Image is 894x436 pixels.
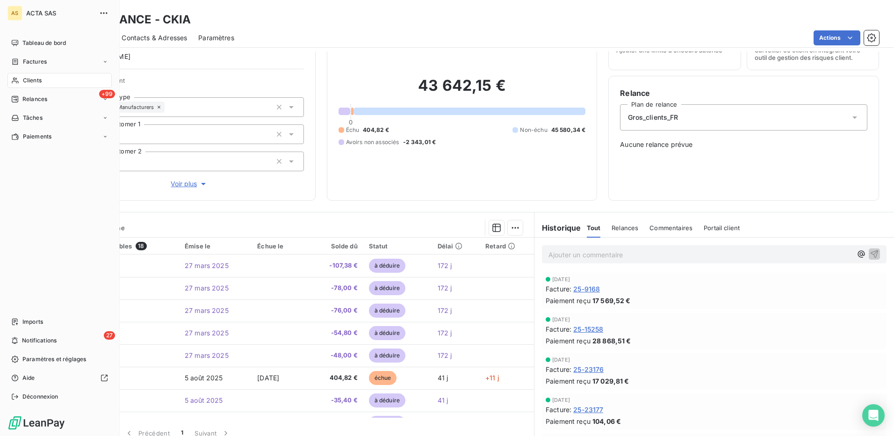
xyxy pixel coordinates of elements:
[612,224,638,232] span: Relances
[75,179,304,189] button: Voir plus
[185,242,246,250] div: Émise le
[26,9,94,17] span: ACTA SAS
[403,138,436,146] span: -2 343,01 €
[185,284,229,292] span: 27 mars 2025
[552,357,570,363] span: [DATE]
[534,222,581,233] h6: Historique
[185,396,223,404] span: 5 août 2025
[198,33,234,43] span: Paramètres
[339,76,586,104] h2: 43 642,15 €
[546,416,591,426] span: Paiement reçu
[369,416,405,430] span: à déduire
[592,296,631,305] span: 17 569,52 €
[82,11,191,28] h3: KIA FRANCE - CKIA
[369,349,405,363] span: à déduire
[485,242,528,250] div: Retard
[369,242,426,250] div: Statut
[23,76,42,85] span: Clients
[185,329,229,337] span: 27 mars 2025
[592,336,631,346] span: 28 868,51 €
[122,33,187,43] span: Contacts & Adresses
[307,283,358,293] span: -78,00 €
[307,396,358,405] span: -35,40 €
[546,284,571,294] span: Facture :
[171,179,208,189] span: Voir plus
[369,259,405,273] span: à déduire
[7,415,65,430] img: Logo LeanPay
[551,126,586,134] span: 45 580,34 €
[814,30,860,45] button: Actions
[349,118,353,126] span: 0
[22,95,47,103] span: Relances
[438,374,448,382] span: 41 j
[7,371,112,385] a: Aide
[592,376,629,386] span: 17 029,81 €
[438,306,452,314] span: 172 j
[620,140,867,149] span: Aucune relance prévue
[587,224,601,232] span: Tout
[346,126,360,134] span: Échu
[369,304,405,318] span: à déduire
[363,126,389,134] span: 404,82 €
[23,58,47,66] span: Factures
[74,242,173,250] div: Pièces comptables
[185,306,229,314] span: 27 mars 2025
[552,397,570,403] span: [DATE]
[22,336,57,345] span: Notifications
[438,351,452,359] span: 172 j
[438,262,452,269] span: 172 j
[23,132,51,141] span: Paiements
[546,324,571,334] span: Facture :
[257,242,296,250] div: Échue le
[307,242,358,250] div: Solde dû
[23,114,43,122] span: Tâches
[346,138,399,146] span: Avoirs non associés
[546,376,591,386] span: Paiement reçu
[22,392,58,401] span: Déconnexion
[22,355,86,363] span: Paramètres et réglages
[185,374,223,382] span: 5 août 2025
[86,104,154,110] span: Automotive Manufacturers
[369,281,405,295] span: à déduire
[99,90,115,98] span: +99
[704,224,740,232] span: Portail client
[22,374,35,382] span: Aide
[104,331,115,340] span: 27
[307,261,358,270] span: -107,38 €
[307,306,358,315] span: -76,00 €
[520,126,547,134] span: Non-échu
[573,364,604,374] span: 25-23176
[438,396,448,404] span: 41 j
[546,296,591,305] span: Paiement reçu
[862,404,885,427] div: Open Intercom Messenger
[573,284,600,294] span: 25-9168
[620,87,867,99] h6: Relance
[307,328,358,338] span: -54,80 €
[628,113,678,122] span: Gros_clients_FR
[22,39,66,47] span: Tableau de bord
[307,373,358,383] span: 404,82 €
[546,336,591,346] span: Paiement reçu
[257,374,279,382] span: [DATE]
[185,262,229,269] span: 27 mars 2025
[165,103,172,111] input: Ajouter une valeur
[369,371,397,385] span: échue
[185,351,229,359] span: 27 mars 2025
[22,318,43,326] span: Imports
[552,276,570,282] span: [DATE]
[369,393,405,407] span: à déduire
[136,242,146,250] span: 18
[438,242,475,250] div: Délai
[552,317,570,322] span: [DATE]
[546,364,571,374] span: Facture :
[307,351,358,360] span: -48,00 €
[369,326,405,340] span: à déduire
[573,324,603,334] span: 25-15258
[592,416,621,426] span: 104,06 €
[546,405,571,414] span: Facture :
[75,77,304,90] span: Propriétés Client
[7,6,22,21] div: AS
[485,374,499,382] span: +11 j
[438,284,452,292] span: 172 j
[755,46,871,61] span: Surveiller ce client en intégrant votre outil de gestion des risques client.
